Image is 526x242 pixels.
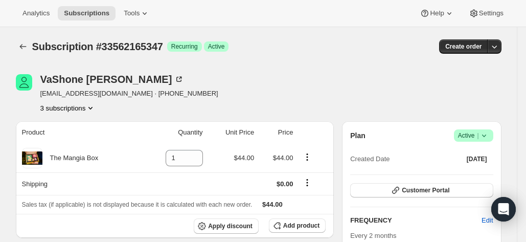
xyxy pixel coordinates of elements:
span: $44.00 [234,154,254,162]
span: [DATE] [467,155,487,163]
th: Price [257,121,296,144]
span: [EMAIL_ADDRESS][DOMAIN_NAME] · [PHONE_NUMBER] [40,89,218,99]
span: Apply discount [208,222,253,230]
button: Subscriptions [58,6,116,20]
button: Analytics [16,6,56,20]
span: Create order [445,42,482,51]
th: Product [16,121,142,144]
span: Settings [479,9,504,17]
button: Tools [118,6,156,20]
div: The Mangia Box [42,153,99,163]
span: Created Date [350,154,390,164]
span: Add product [283,222,319,230]
span: Subscription #33562165347 [32,41,163,52]
span: Subscriptions [64,9,109,17]
span: VaShone Huff [16,74,32,91]
div: VaShone [PERSON_NAME] [40,74,185,84]
button: Add product [269,218,326,233]
button: Create order [439,39,488,54]
span: Active [458,130,489,141]
th: Quantity [142,121,205,144]
button: Product actions [299,151,315,163]
span: | [477,131,478,140]
span: $0.00 [277,180,293,188]
button: Help [414,6,460,20]
button: Apply discount [194,218,259,234]
span: Tools [124,9,140,17]
span: Every 2 months [350,232,396,239]
span: Active [208,42,225,51]
button: Subscriptions [16,39,30,54]
button: Customer Portal [350,183,493,197]
button: [DATE] [461,152,493,166]
button: Shipping actions [299,177,315,188]
span: Analytics [22,9,50,17]
span: $44.00 [262,201,283,208]
button: Edit [475,212,499,229]
span: Sales tax (if applicable) is not displayed because it is calculated with each new order. [22,201,253,208]
th: Shipping [16,172,142,195]
span: $44.00 [273,154,293,162]
span: Customer Portal [402,186,449,194]
div: Open Intercom Messenger [491,197,516,222]
span: Edit [482,215,493,226]
h2: Plan [350,130,365,141]
span: Recurring [171,42,198,51]
button: Settings [463,6,510,20]
span: Help [430,9,444,17]
h2: FREQUENCY [350,215,482,226]
th: Unit Price [206,121,258,144]
button: Product actions [40,103,96,113]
